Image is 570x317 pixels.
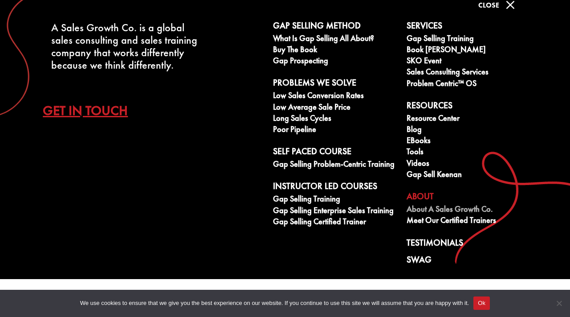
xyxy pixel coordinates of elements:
a: Gap Selling Training [407,34,531,45]
a: Low Sales Conversion Rates [273,91,397,102]
a: Book [PERSON_NAME] [407,45,531,56]
a: Blog [407,125,531,136]
a: Low Average Sale Price [273,103,397,114]
a: SKO Event [407,56,531,67]
a: About A Sales Growth Co. [407,205,531,216]
a: Poor Pipeline [273,125,397,136]
a: Meet our Certified Trainers [407,216,531,227]
a: Buy The Book [273,45,397,56]
a: Gap Selling Problem-Centric Training [273,160,397,171]
a: Gap Selling Enterprise Sales Training [273,206,397,217]
a: Swag [407,255,531,268]
a: eBooks [407,136,531,147]
a: About [407,191,531,205]
a: Problems We Solve [273,78,397,91]
a: Resource Center [407,114,531,125]
a: Gap Selling Training [273,194,397,206]
a: What is Gap Selling all about? [273,34,397,45]
a: Gap Sell Keenan [407,170,531,181]
a: Services [407,21,531,34]
span: No [554,299,563,308]
a: Testimonials [407,238,531,251]
a: Videos [407,159,531,170]
span: We use cookies to ensure that we give you the best experience on our website. If you continue to ... [80,299,469,308]
a: Tools [407,147,531,158]
a: Instructor Led Courses [273,181,397,194]
a: Problem Centric™ OS [407,79,531,90]
a: Sales Consulting Services [407,67,531,78]
div: A Sales Growth Co. is a global sales consulting and sales training company that works differently... [43,21,207,77]
a: Long Sales Cycles [273,114,397,125]
button: Ok [473,296,490,310]
a: Get In Touch [43,95,141,126]
a: Gap Selling Method [273,21,397,34]
span: Close [478,0,499,10]
a: Gap Selling Certified Trainer [273,217,397,228]
a: Resources [407,100,531,114]
a: Gap Prospecting [273,56,397,67]
a: Self Paced Course [273,146,397,160]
